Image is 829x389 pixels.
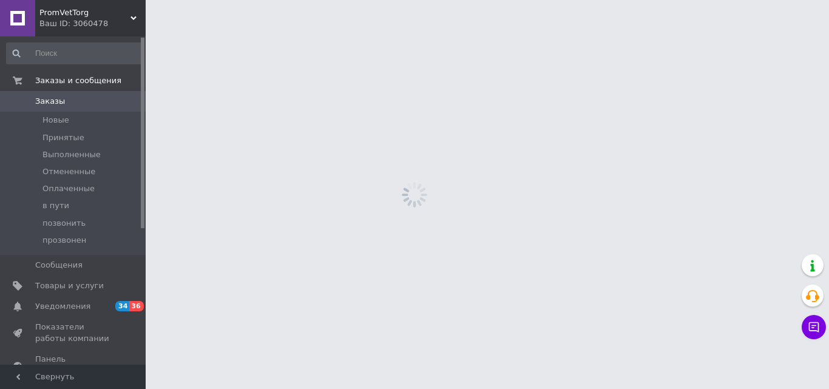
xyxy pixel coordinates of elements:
span: Показатели работы компании [35,322,112,343]
span: Заказы [35,96,65,107]
span: Выполненные [42,149,101,160]
span: PromVetTorg [39,7,130,18]
span: 34 [115,301,129,311]
span: Товары и услуги [35,280,104,291]
span: Отмененные [42,166,95,177]
span: 36 [129,301,143,311]
span: позвонить [42,218,86,229]
span: прозвонен [42,235,86,246]
button: Чат с покупателем [802,315,826,339]
span: в пути [42,200,69,211]
span: Принятые [42,132,84,143]
span: Оплаченные [42,183,95,194]
span: Сообщения [35,260,83,271]
div: Ваш ID: 3060478 [39,18,146,29]
span: Заказы и сообщения [35,75,121,86]
span: Уведомления [35,301,90,312]
span: Новые [42,115,69,126]
input: Поиск [6,42,143,64]
span: Панель управления [35,354,112,376]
